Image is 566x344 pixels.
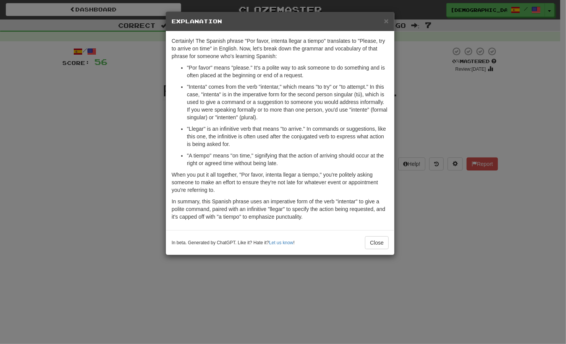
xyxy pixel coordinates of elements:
p: Certainly! The Spanish phrase "Por favor, intenta llegar a tiempo" translates to "Please, try to ... [172,37,389,60]
p: "Intenta" comes from the verb "intentar," which means "to try" or "to attempt." In this case, "in... [187,83,389,121]
p: When you put it all together, "Por favor, intenta llegar a tiempo," you're politely asking someon... [172,171,389,194]
p: "Llegar" is an infinitive verb that means "to arrive." In commands or suggestions, like this one,... [187,125,389,148]
button: Close [384,17,389,25]
button: Close [365,236,389,249]
h5: Explanation [172,18,389,25]
p: In summary, this Spanish phrase uses an imperative form of the verb "intentar" to give a polite c... [172,198,389,221]
small: In beta. Generated by ChatGPT. Like it? Hate it? ! [172,240,295,246]
p: "Por favor" means "please." It's a polite way to ask someone to do something and is often placed ... [187,64,389,79]
a: Let us know [269,240,293,245]
p: "A tiempo" means "on time," signifying that the action of arriving should occur at the right or a... [187,152,389,167]
span: × [384,16,389,25]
